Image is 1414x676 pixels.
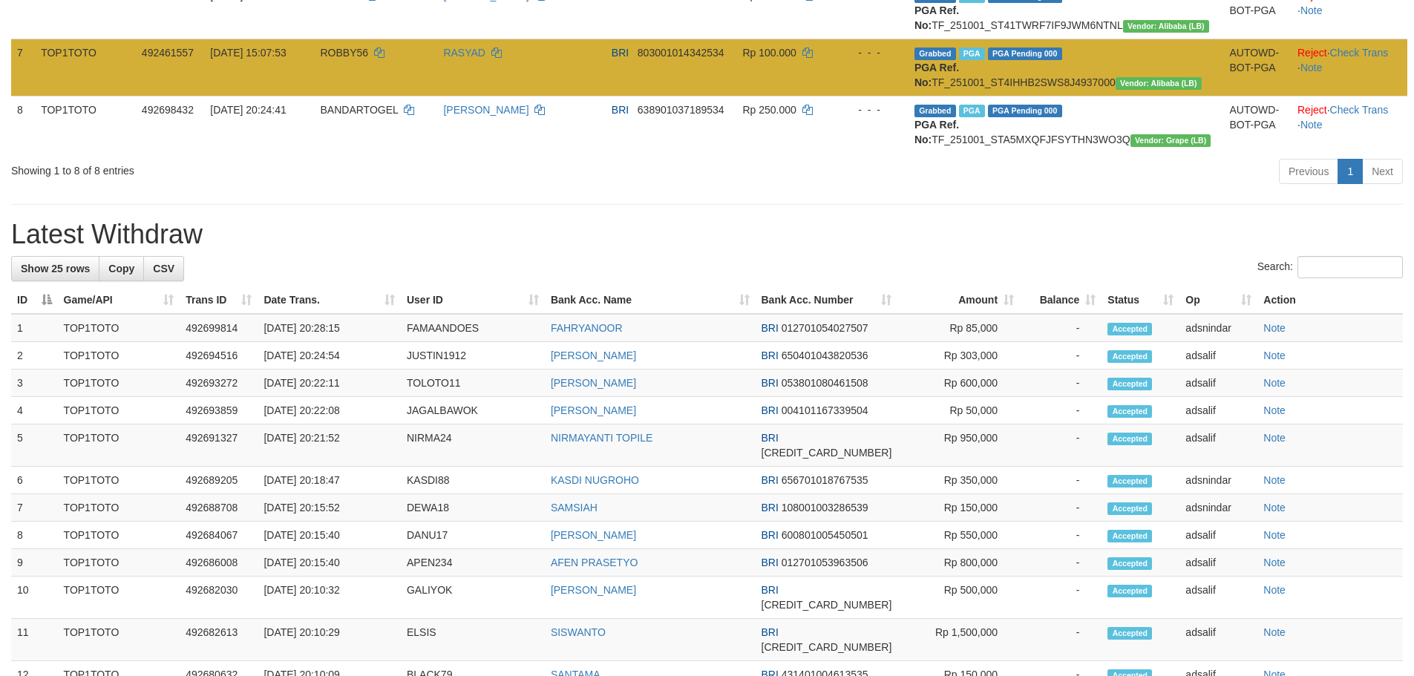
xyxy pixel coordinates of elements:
a: Check Trans [1330,47,1389,59]
td: TOP1TOTO [58,370,180,397]
td: Rp 950,000 [897,424,1020,467]
th: Status: activate to sort column ascending [1102,286,1179,314]
span: Accepted [1107,405,1152,418]
td: - [1020,342,1102,370]
span: Accepted [1107,585,1152,597]
span: Accepted [1107,502,1152,515]
span: Accepted [1107,530,1152,542]
label: Search: [1257,256,1403,278]
td: 492699814 [180,314,258,342]
th: Action [1257,286,1403,314]
td: [DATE] 20:24:54 [258,342,401,370]
a: Note [1263,432,1286,444]
span: BRI [762,474,779,486]
span: Accepted [1107,475,1152,488]
span: Accepted [1107,433,1152,445]
span: Accepted [1107,323,1152,335]
a: SAMSIAH [551,502,598,513]
span: Vendor URL: https://dashboard.q2checkout.com/secure [1130,134,1211,147]
a: Note [1263,474,1286,486]
td: ELSIS [401,619,545,661]
a: [PERSON_NAME] [551,404,636,416]
span: BRI [762,502,779,513]
a: Next [1362,159,1403,184]
td: TOP1TOTO [35,39,136,96]
td: Rp 150,000 [897,494,1020,522]
td: Rp 600,000 [897,370,1020,397]
b: PGA Ref. No: [914,4,959,31]
td: 492694516 [180,342,258,370]
td: FAMAANDOES [401,314,545,342]
td: - [1020,314,1102,342]
td: Rp 800,000 [897,549,1020,577]
a: SISWANTO [551,626,606,638]
td: [DATE] 20:15:52 [258,494,401,522]
th: Op: activate to sort column ascending [1179,286,1257,314]
span: Grabbed [914,47,956,60]
a: Copy [99,256,144,281]
td: TOP1TOTO [58,342,180,370]
div: Showing 1 to 8 of 8 entries [11,157,578,178]
td: adsalif [1179,522,1257,549]
td: JAGALBAWOK [401,397,545,424]
a: Note [1263,584,1286,596]
td: Rp 500,000 [897,577,1020,619]
div: - - - [842,45,903,60]
span: Accepted [1107,627,1152,640]
div: - - - [842,102,903,117]
span: Copy 656701018767535 to clipboard [782,474,868,486]
td: DEWA18 [401,494,545,522]
span: Copy 642301012609539 to clipboard [762,641,892,653]
td: - [1020,397,1102,424]
span: BRI [762,626,779,638]
td: 7 [11,494,58,522]
td: 7 [11,39,35,96]
a: Note [1263,350,1286,361]
a: Note [1300,4,1323,16]
span: PGA Pending [988,105,1062,117]
td: 492686008 [180,549,258,577]
td: 2 [11,342,58,370]
span: PGA Pending [988,47,1062,60]
span: BRI [612,47,629,59]
span: BRI [762,529,779,541]
a: Note [1300,119,1323,131]
td: - [1020,549,1102,577]
th: Date Trans.: activate to sort column ascending [258,286,401,314]
a: Note [1263,557,1286,568]
td: JUSTIN1912 [401,342,545,370]
a: Reject [1297,47,1327,59]
span: Copy 600801005450501 to clipboard [782,529,868,541]
span: Copy 695401033287533 to clipboard [762,599,892,611]
td: [DATE] 20:10:29 [258,619,401,661]
a: Note [1263,377,1286,389]
span: Accepted [1107,350,1152,363]
span: Copy 363401036099530 to clipboard [762,447,892,459]
span: Copy 803001014342534 to clipboard [638,47,724,59]
a: NIRMAYANTI TOPILE [551,432,652,444]
td: TOP1TOTO [58,424,180,467]
a: Show 25 rows [11,256,99,281]
td: TOP1TOTO [58,397,180,424]
td: 9 [11,549,58,577]
h1: Latest Withdraw [11,220,1403,249]
span: 492698432 [142,104,194,116]
td: 4 [11,397,58,424]
td: - [1020,522,1102,549]
td: TOP1TOTO [58,494,180,522]
td: TOP1TOTO [58,467,180,494]
span: Copy 053801080461508 to clipboard [782,377,868,389]
td: TOLOTO11 [401,370,545,397]
span: BRI [762,404,779,416]
th: ID: activate to sort column descending [11,286,58,314]
a: 1 [1338,159,1363,184]
a: Note [1263,404,1286,416]
td: [DATE] 20:28:15 [258,314,401,342]
td: Rp 85,000 [897,314,1020,342]
th: Bank Acc. Name: activate to sort column ascending [545,286,756,314]
span: ROBBY56 [321,47,369,59]
th: Balance: activate to sort column ascending [1020,286,1102,314]
th: Amount: activate to sort column ascending [897,286,1020,314]
span: Copy 108001003286539 to clipboard [782,502,868,513]
td: TOP1TOTO [58,619,180,661]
